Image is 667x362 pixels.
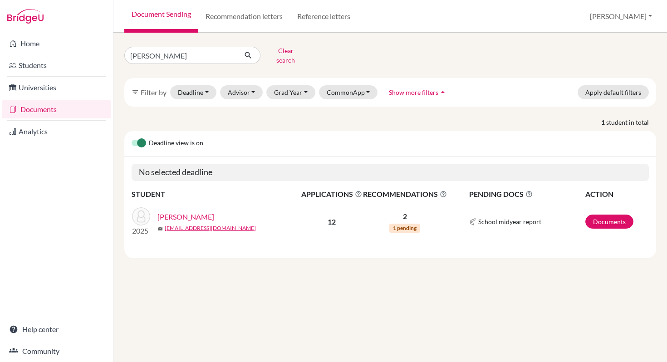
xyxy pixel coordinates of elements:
a: Documents [2,100,111,118]
a: Community [2,342,111,360]
i: filter_list [132,88,139,96]
b: 12 [328,217,336,226]
a: [EMAIL_ADDRESS][DOMAIN_NAME] [165,224,256,232]
a: Documents [585,215,633,229]
span: APPLICATIONS [301,189,362,200]
button: [PERSON_NAME] [586,8,656,25]
span: 1 pending [389,224,420,233]
button: CommonApp [319,85,378,99]
button: Clear search [260,44,311,67]
a: Universities [2,78,111,97]
span: RECOMMENDATIONS [363,189,447,200]
span: Deadline view is on [149,138,203,149]
span: mail [157,226,163,231]
h5: No selected deadline [132,164,649,181]
th: ACTION [585,188,649,200]
p: 2025 [132,225,150,236]
a: Analytics [2,122,111,141]
strong: 1 [601,117,606,127]
i: arrow_drop_up [438,88,447,97]
a: Help center [2,320,111,338]
input: Find student by name... [124,47,237,64]
img: Chaturvedi, Ashna [132,207,150,225]
a: [PERSON_NAME] [157,211,214,222]
a: Home [2,34,111,53]
span: PENDING DOCS [469,189,585,200]
span: Show more filters [389,88,438,96]
span: student in total [606,117,656,127]
button: Apply default filters [578,85,649,99]
th: STUDENT [132,188,301,200]
button: Show more filtersarrow_drop_up [381,85,455,99]
span: School midyear report [478,217,541,226]
img: Common App logo [469,218,476,225]
span: Filter by [141,88,167,97]
button: Advisor [220,85,263,99]
a: Students [2,56,111,74]
button: Deadline [170,85,216,99]
p: 2 [363,211,447,222]
button: Grad Year [266,85,315,99]
img: Bridge-U [7,9,44,24]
